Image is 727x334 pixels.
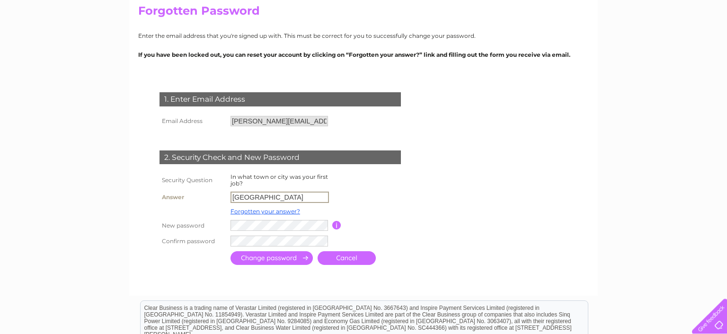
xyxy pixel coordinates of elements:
[26,25,74,53] img: logo.png
[679,40,692,47] a: Blog
[160,150,401,165] div: 2. Security Check and New Password
[231,173,328,187] label: In what town or city was your first job?
[231,251,313,265] input: Submit
[138,50,589,59] p: If you have been locked out, you can reset your account by clicking on “Forgotten your answer?” l...
[157,171,228,189] th: Security Question
[157,233,228,249] th: Confirm password
[645,40,673,47] a: Telecoms
[231,208,300,215] a: Forgotten your answer?
[138,31,589,40] p: Enter the email address that you're signed up with. This must be correct for you to successfully ...
[157,189,228,205] th: Answer
[157,218,228,233] th: New password
[160,92,401,106] div: 1. Enter Email Address
[157,114,228,129] th: Email Address
[698,40,721,47] a: Contact
[332,221,341,229] input: Information
[318,251,376,265] a: Cancel
[618,40,639,47] a: Energy
[594,40,612,47] a: Water
[141,5,588,46] div: Clear Business is a trading name of Verastar Limited (registered in [GEOGRAPHIC_DATA] No. 3667643...
[549,5,614,17] a: 0333 014 3131
[138,4,589,22] h2: Forgotten Password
